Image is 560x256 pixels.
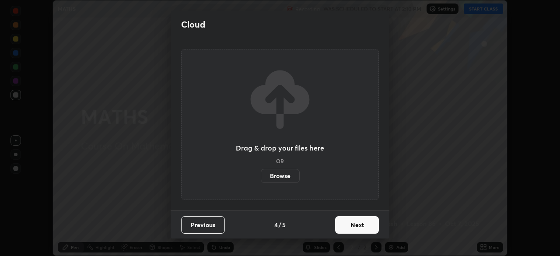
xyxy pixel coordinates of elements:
[276,158,284,164] h5: OR
[335,216,379,234] button: Next
[181,216,225,234] button: Previous
[279,220,281,229] h4: /
[282,220,286,229] h4: 5
[236,144,324,151] h3: Drag & drop your files here
[274,220,278,229] h4: 4
[181,19,205,30] h2: Cloud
